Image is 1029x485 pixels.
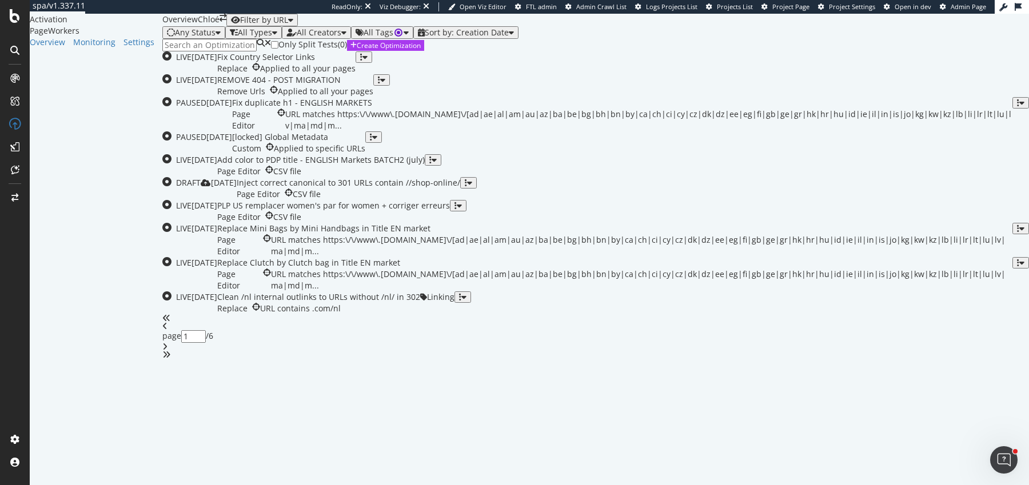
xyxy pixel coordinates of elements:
[192,200,217,211] div: [DATE]
[176,200,192,211] div: LIVE
[293,189,321,200] div: CSV file
[884,2,931,11] a: Open in dev
[162,26,225,39] button: Any Status
[829,2,875,11] span: Project Settings
[176,154,192,166] div: LIVE
[338,39,347,51] div: ( 0 )
[285,109,1012,131] div: URL matches https:\/\/www\.[DOMAIN_NAME]\/[ad|ae|al|am|au|az|ba|be|bg|bh|bn|by|ca|ch|ci|cy|cz|dk|...
[175,28,216,37] div: Any Status
[217,268,258,291] div: neutral label
[225,26,282,39] button: All Types
[176,257,192,268] div: LIVE
[217,257,1012,268] div: Replace Clutch by Clutch bag in Title EN market
[565,2,627,11] a: Admin Crawl List
[232,143,261,154] div: neutral label
[176,97,206,109] div: PAUSED
[278,39,338,51] div: Only Split Tests
[217,86,265,97] div: neutral label
[217,154,425,166] div: Add color to PDP title - ENGLISH Markets BATCH2 (july)
[238,28,272,37] div: All Types
[192,74,217,86] div: [DATE]
[393,27,404,38] div: Tooltip anchor
[211,177,237,189] div: [DATE]
[176,223,192,234] div: LIVE
[206,131,232,143] div: [DATE]
[260,63,356,74] div: Applied to all your pages
[706,2,753,11] a: Projects List
[217,303,248,314] span: Replace
[413,26,519,39] button: Sort by: Creation Date
[217,234,258,257] div: neutral label
[576,2,627,11] span: Admin Crawl List
[176,74,192,86] div: LIVE
[351,26,413,39] button: All TagsTooltip anchor
[951,2,986,11] span: Admin Page
[364,28,404,37] div: All Tags
[30,37,65,48] div: Overview
[273,166,301,177] div: CSV file
[226,14,298,26] button: Filter by URL
[646,2,697,11] span: Logs Projects List
[176,131,206,143] div: PAUSED
[427,291,454,302] span: Linking
[460,2,506,11] span: Open Viz Editor
[425,28,509,37] div: Sort by: Creation Date
[176,51,192,63] div: LIVE
[271,234,1012,257] div: URL matches https:\/\/www\.[DOMAIN_NAME]\/[ad|ae|al|am|au|az|ba|be|bg|bh|bn|by|ca|ch|ci|cy|cz|dk|...
[515,2,557,11] a: FTL admin
[635,2,697,11] a: Logs Projects List
[162,322,1029,330] div: angle-left
[192,223,217,234] div: [DATE]
[818,2,875,11] a: Project Settings
[380,2,421,11] div: Viz Debugger:
[217,74,373,86] div: REMOVE 404 - POST MIGRATION
[347,40,424,51] button: Create Optimization
[217,200,450,211] div: PLP US remplacer women's par for women + corriger erreurs
[217,223,1012,234] div: Replace Mini Bags by Mini Handbags in Title EN market
[940,2,986,11] a: Admin Page
[274,143,365,154] div: Applied to specific URLs
[123,37,154,48] a: Settings
[271,268,1012,291] div: URL matches https:\/\/www\.[DOMAIN_NAME]\/[ad|ae|al|am|au|az|ba|be|bg|bh|bn|by|ca|ch|ci|cy|cz|dk|...
[237,177,460,189] div: Inject correct canonical to 301 URLs contain //shop-online/
[217,63,248,74] div: neutral label
[217,303,248,314] div: neutral label
[420,291,454,303] div: neutral label
[217,268,240,291] span: Page Editor
[176,291,192,303] div: LIVE
[332,2,362,11] div: ReadOnly:
[312,280,319,291] span: ...
[448,2,506,11] a: Open Viz Editor
[217,211,261,222] span: Page Editor
[232,131,365,143] div: [locked] Global Metadata
[282,26,351,39] button: All Creators
[895,2,931,11] span: Open in dev
[162,343,1029,351] div: angle-right
[260,303,341,314] div: URL contains .com/nl
[217,166,261,177] span: Page Editor
[312,246,319,256] span: ...
[192,291,217,303] div: [DATE]
[232,143,261,154] span: Custom
[761,2,809,11] a: Project Page
[162,39,257,51] input: Search an Optimization
[240,15,288,25] div: Filter by URL
[73,37,115,48] a: Monitoring
[237,189,280,200] div: neutral label
[335,120,342,131] span: ...
[772,2,809,11] span: Project Page
[176,177,201,189] div: DRAFT
[30,14,162,25] div: Activation
[162,351,1029,359] div: angles-right
[357,41,421,50] div: Create Optimization
[162,314,1029,322] div: angles-left
[162,14,198,25] div: Overview
[30,25,162,37] div: PageWorkers
[192,154,217,166] div: [DATE]
[232,109,273,131] div: neutral label
[217,86,265,97] span: Remove Urls
[217,291,420,303] div: Clean /nl internal outlinks to URLs without /nl/ in 302
[217,211,261,223] div: neutral label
